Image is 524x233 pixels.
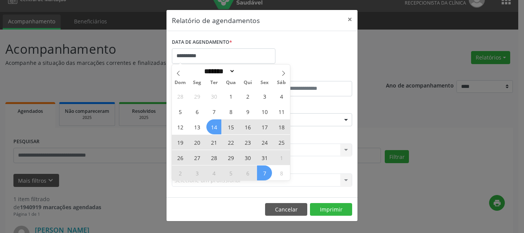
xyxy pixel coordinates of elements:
span: Seg [189,80,206,85]
span: Outubro 5, 2025 [173,104,188,119]
span: Outubro 22, 2025 [223,135,238,150]
span: Setembro 30, 2025 [206,89,221,104]
label: ATÉ [264,69,352,81]
span: Outubro 30, 2025 [240,150,255,165]
span: Novembro 8, 2025 [274,165,289,180]
span: Outubro 4, 2025 [274,89,289,104]
button: Cancelar [265,203,307,216]
span: Setembro 29, 2025 [189,89,204,104]
span: Outubro 15, 2025 [223,119,238,134]
span: Outubro 16, 2025 [240,119,255,134]
span: Outubro 6, 2025 [189,104,204,119]
span: Outubro 17, 2025 [257,119,272,134]
span: Outubro 14, 2025 [206,119,221,134]
span: Novembro 5, 2025 [223,165,238,180]
span: Outubro 10, 2025 [257,104,272,119]
select: Month [201,67,235,75]
button: Close [342,10,358,29]
span: Outubro 25, 2025 [274,135,289,150]
input: Year [235,67,260,75]
span: Outubro 2, 2025 [240,89,255,104]
span: Outubro 7, 2025 [206,104,221,119]
span: Outubro 9, 2025 [240,104,255,119]
span: Setembro 28, 2025 [173,89,188,104]
span: Outubro 11, 2025 [274,104,289,119]
span: Outubro 23, 2025 [240,135,255,150]
span: Outubro 12, 2025 [173,119,188,134]
span: Outubro 27, 2025 [189,150,204,165]
span: Outubro 24, 2025 [257,135,272,150]
span: Sex [256,80,273,85]
span: Novembro 7, 2025 [257,165,272,180]
span: Ter [206,80,222,85]
button: Imprimir [310,203,352,216]
span: Outubro 28, 2025 [206,150,221,165]
span: Qui [239,80,256,85]
span: Outubro 29, 2025 [223,150,238,165]
span: Novembro 6, 2025 [240,165,255,180]
span: Outubro 20, 2025 [189,135,204,150]
span: Outubro 21, 2025 [206,135,221,150]
span: Novembro 4, 2025 [206,165,221,180]
span: Outubro 13, 2025 [189,119,204,134]
span: Sáb [273,80,290,85]
h5: Relatório de agendamentos [172,15,260,25]
span: Qua [222,80,239,85]
span: Outubro 26, 2025 [173,150,188,165]
label: DATA DE AGENDAMENTO [172,36,232,48]
span: Dom [172,80,189,85]
span: Outubro 18, 2025 [274,119,289,134]
span: Novembro 2, 2025 [173,165,188,180]
span: Novembro 1, 2025 [274,150,289,165]
span: Outubro 31, 2025 [257,150,272,165]
span: Novembro 3, 2025 [189,165,204,180]
span: Outubro 1, 2025 [223,89,238,104]
span: Outubro 19, 2025 [173,135,188,150]
span: Outubro 8, 2025 [223,104,238,119]
span: Outubro 3, 2025 [257,89,272,104]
